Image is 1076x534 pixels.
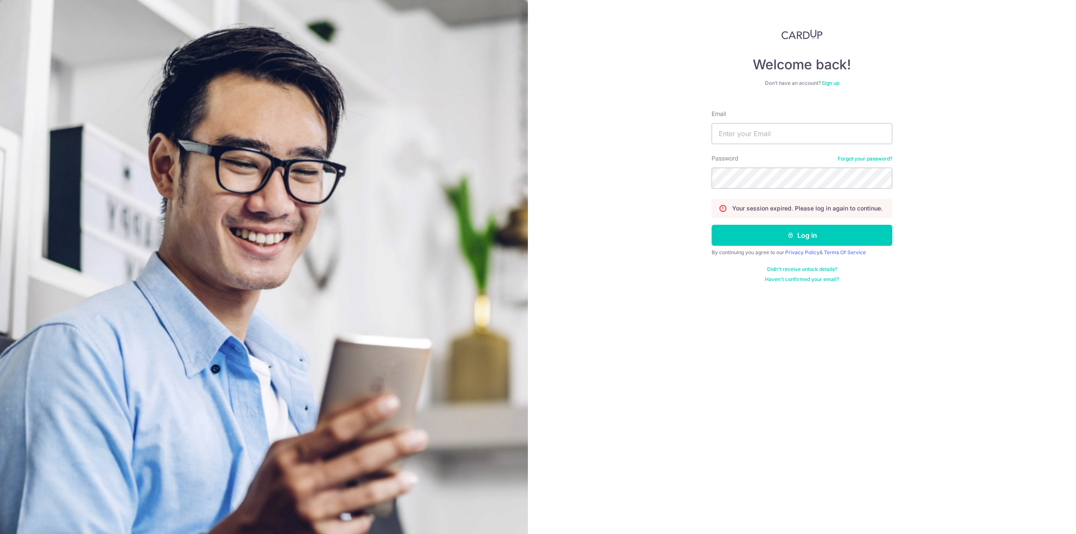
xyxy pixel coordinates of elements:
[785,249,820,255] a: Privacy Policy
[712,249,892,256] div: By continuing you agree to our &
[838,155,892,162] a: Forgot your password?
[712,225,892,246] button: Log in
[781,29,823,39] img: CardUp Logo
[767,266,837,273] a: Didn't receive unlock details?
[712,56,892,73] h4: Welcome back!
[822,80,839,86] a: Sign up
[732,204,883,213] p: Your session expired. Please log in again to continue.
[712,154,738,163] label: Password
[765,276,839,283] a: Haven't confirmed your email?
[824,249,866,255] a: Terms Of Service
[712,80,892,87] div: Don’t have an account?
[712,110,726,118] label: Email
[712,123,892,144] input: Enter your Email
